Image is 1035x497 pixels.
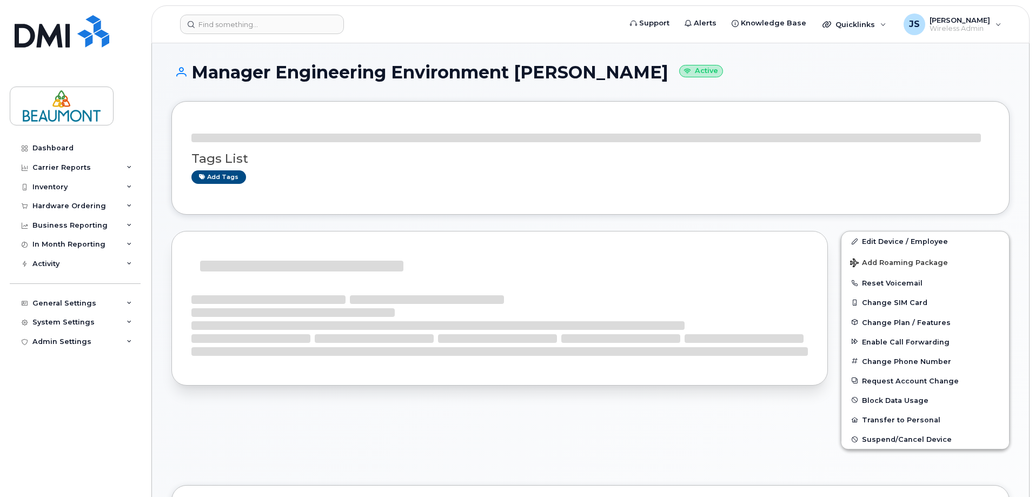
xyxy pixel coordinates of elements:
button: Reset Voicemail [841,273,1009,293]
a: Edit Device / Employee [841,231,1009,251]
span: Suspend/Cancel Device [862,435,952,443]
h1: Manager Engineering Environment [PERSON_NAME] [171,63,1010,82]
button: Change SIM Card [841,293,1009,312]
button: Request Account Change [841,371,1009,390]
button: Add Roaming Package [841,251,1009,273]
span: Add Roaming Package [850,259,948,269]
button: Transfer to Personal [841,410,1009,429]
a: Add tags [191,170,246,184]
button: Block Data Usage [841,390,1009,410]
h3: Tags List [191,152,990,165]
span: Change Plan / Features [862,318,951,326]
button: Enable Call Forwarding [841,332,1009,352]
small: Active [679,65,723,77]
button: Suspend/Cancel Device [841,429,1009,449]
button: Change Plan / Features [841,313,1009,332]
span: Enable Call Forwarding [862,337,950,346]
button: Change Phone Number [841,352,1009,371]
